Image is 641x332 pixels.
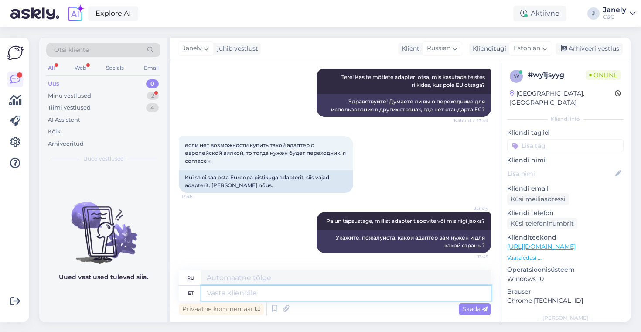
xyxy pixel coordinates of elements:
[73,62,88,74] div: Web
[48,103,91,112] div: Tiimi vestlused
[427,44,450,53] span: Russian
[507,184,624,193] p: Kliendi email
[507,139,624,152] input: Lisa tag
[48,92,91,100] div: Minu vestlused
[341,74,486,88] span: Tere! Kas te mõtlete adapteri otsa, mis kasutada teistes riikides, kus pole EU otsaga?
[507,209,624,218] p: Kliendi telefon
[507,314,624,322] div: [PERSON_NAME]
[54,45,89,55] span: Otsi kliente
[48,140,84,148] div: Arhiveeritud
[83,155,124,163] span: Uued vestlused
[147,92,159,100] div: 2
[469,44,506,53] div: Klienditugi
[586,70,621,80] span: Online
[508,169,614,178] input: Lisa nimi
[556,43,623,55] div: Arhiveeri vestlus
[179,170,353,193] div: Kui sa ei saa osta Euroopa pistikuga adapterit, siis vajad adapterit. [PERSON_NAME] nõus.
[185,142,347,164] span: если нет возможности купить такой адаптер с европейской вилкой, то тогда нужен будет переходник. ...
[456,205,488,212] span: Janely
[507,218,577,229] div: Küsi telefoninumbrit
[507,115,624,123] div: Kliendi info
[454,117,488,124] span: Nähtud ✓ 13:44
[183,44,202,53] span: Janely
[507,254,624,262] p: Vaata edasi ...
[398,44,419,53] div: Klient
[326,218,485,224] span: Palun täpsustage, millist adapterit soovite või mis riigi jaoks?
[317,94,491,117] div: Здравствуйте! Думаете ли вы о переходнике для использования в других странах, где нет стандарта ЕС?
[146,103,159,112] div: 4
[317,230,491,253] div: Укажите, пожалуйста, какой адаптер вам нужен и для какой страны?
[507,265,624,274] p: Operatsioonisüsteem
[514,73,519,79] span: w
[181,193,214,200] span: 13:46
[507,243,576,250] a: [URL][DOMAIN_NAME]
[587,7,600,20] div: J
[507,287,624,296] p: Brauser
[507,233,624,242] p: Klienditeekond
[214,44,258,53] div: juhib vestlust
[7,44,24,61] img: Askly Logo
[456,253,488,260] span: 13:49
[507,156,624,165] p: Kliendi nimi
[514,44,540,53] span: Estonian
[507,296,624,305] p: Chrome [TECHNICAL_ID]
[48,127,61,136] div: Kõik
[603,7,636,21] a: JanelyC&C
[507,128,624,137] p: Kliendi tag'id
[603,14,626,21] div: C&C
[188,286,194,301] div: et
[104,62,126,74] div: Socials
[510,89,615,107] div: [GEOGRAPHIC_DATA], [GEOGRAPHIC_DATA]
[66,4,85,23] img: explore-ai
[513,6,566,21] div: Aktiivne
[48,79,59,88] div: Uus
[507,193,569,205] div: Küsi meiliaadressi
[142,62,160,74] div: Email
[48,116,80,124] div: AI Assistent
[507,274,624,284] p: Windows 10
[462,305,488,313] span: Saada
[88,6,138,21] a: Explore AI
[146,79,159,88] div: 0
[179,303,264,315] div: Privaatne kommentaar
[603,7,626,14] div: Janely
[187,270,194,285] div: ru
[39,186,167,265] img: No chats
[528,70,586,80] div: # wy1jsyyg
[59,273,148,282] p: Uued vestlused tulevad siia.
[46,62,56,74] div: All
